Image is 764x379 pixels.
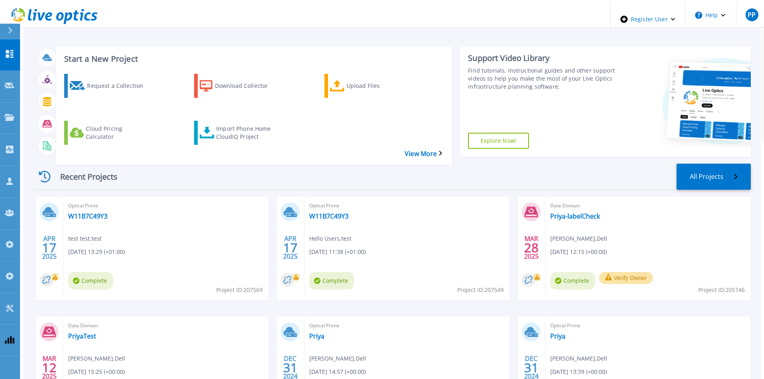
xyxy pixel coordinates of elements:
a: Priya-labelCheck [550,212,600,220]
a: Upload Files [324,74,422,98]
button: Verify Owner [599,272,653,284]
span: 28 [524,244,539,251]
div: Register User [611,3,685,35]
div: Recent Projects [34,167,130,186]
span: [DATE] 15:25 (+00:00) [68,367,125,376]
span: [PERSON_NAME] , Dell [309,354,366,363]
span: Hello Users , test [309,234,351,243]
div: APR 2025 [42,233,57,262]
span: Data Domain [550,201,746,210]
span: [DATE] 12:15 (+00:00) [550,247,607,256]
span: 17 [283,244,298,251]
a: Priya [550,332,565,340]
span: Complete [68,272,113,290]
div: Import Phone Home CloudIQ Project [216,123,280,143]
div: Support Video Library [468,53,616,63]
span: test test , test [68,234,101,243]
span: Complete [550,272,595,290]
div: Download Collector [215,76,279,96]
div: Find tutorials, instructional guides and other support videos to help you make the most of your L... [468,67,616,91]
span: 17 [42,244,57,251]
div: MAR 2025 [524,233,539,262]
div: Upload Files [347,76,411,96]
div: APR 2025 [283,233,298,262]
span: 12 [42,364,57,371]
span: Project ID: 205746 [698,286,745,294]
span: 31 [283,364,298,371]
a: Cloud Pricing Calculator [64,121,161,145]
span: 31 [524,364,539,371]
span: [DATE] 13:39 (+00:00) [550,367,607,376]
span: Complete [309,272,354,290]
a: Request a Collection [64,74,161,98]
span: [PERSON_NAME] , Dell [550,234,607,243]
span: Project ID: 207569 [216,286,263,294]
span: [PERSON_NAME] , Dell [550,354,607,363]
span: Optical Prime [68,201,264,210]
span: [DATE] 13:29 (+01:00) [68,247,125,256]
a: PriyaTest [68,332,96,340]
a: W11B7C49Y3 [68,212,107,220]
a: All Projects [677,164,751,190]
span: PP [748,12,756,18]
button: Help [685,3,736,27]
div: Request a Collection [87,76,151,96]
div: Cloud Pricing Calculator [86,123,150,143]
span: Optical Prime [309,201,505,210]
a: Explore Now! [468,133,529,149]
span: Data Domain [68,321,264,330]
span: [PERSON_NAME] , Dell [68,354,125,363]
a: View More [405,150,442,158]
span: [DATE] 14:57 (+00:00) [309,367,366,376]
a: Priya [309,332,324,340]
span: [DATE] 11:38 (+01:00) [309,247,366,256]
span: Project ID: 207549 [457,286,504,294]
a: W11B7C49Y3 [309,212,349,220]
a: Download Collector [194,74,291,98]
span: Optical Prime [550,321,746,330]
h3: Start a New Project [64,55,442,63]
span: Optical Prime [309,321,505,330]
